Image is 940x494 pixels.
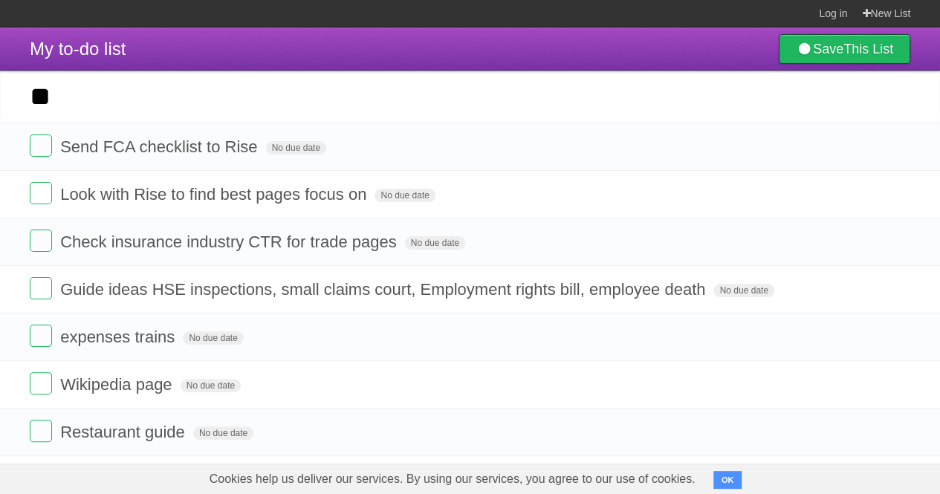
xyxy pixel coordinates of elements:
[30,277,52,299] label: Done
[30,230,52,252] label: Done
[266,141,326,155] span: No due date
[843,42,893,56] b: This List
[30,325,52,347] label: Done
[181,379,241,392] span: No due date
[60,375,175,394] span: Wikipedia page
[60,185,370,204] span: Look with Rise to find best pages focus on
[195,464,710,494] span: Cookies help us deliver our services. By using our services, you agree to our use of cookies.
[193,426,253,440] span: No due date
[60,280,709,299] span: Guide ideas HSE inspections, small claims court, Employment rights bill, employee death
[30,372,52,394] label: Done
[60,233,400,251] span: Check insurance industry CTR for trade pages
[375,189,435,202] span: No due date
[30,420,52,442] label: Done
[713,471,742,489] button: OK
[60,423,189,441] span: Restaurant guide
[30,182,52,204] label: Done
[30,39,126,59] span: My to-do list
[183,331,243,345] span: No due date
[60,328,178,346] span: expenses trains
[405,236,465,250] span: No due date
[60,137,261,156] span: Send FCA checklist to Rise
[713,284,774,297] span: No due date
[779,34,910,64] a: SaveThis List
[30,134,52,157] label: Done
